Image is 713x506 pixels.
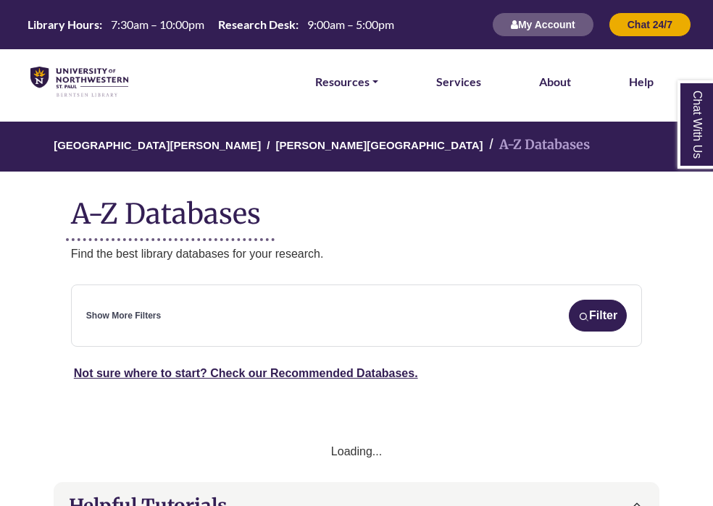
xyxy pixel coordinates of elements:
[22,17,400,33] a: Hours Today
[71,245,642,263] p: Find the best library databases for your research.
[492,18,594,30] a: My Account
[569,300,627,332] button: Filter
[307,17,394,31] span: 9:00am – 5:00pm
[212,17,299,32] th: Research Desk:
[609,18,691,30] a: Chat 24/7
[30,67,128,98] img: library_home
[629,72,654,91] a: Help
[483,135,590,156] li: A-Z Databases
[111,17,204,31] span: 7:30am – 10:00pm
[54,137,261,151] a: [GEOGRAPHIC_DATA][PERSON_NAME]
[492,12,594,37] button: My Account
[436,72,481,91] a: Services
[71,122,642,172] nav: breadcrumb
[71,186,642,230] h1: A-Z Databases
[71,442,642,461] div: Loading...
[22,17,400,30] table: Hours Today
[275,137,483,151] a: [PERSON_NAME][GEOGRAPHIC_DATA]
[539,72,571,91] a: About
[74,367,418,379] a: Not sure where to start? Check our Recommended Databases.
[609,12,691,37] button: Chat 24/7
[86,309,161,323] a: Show More Filters
[315,72,378,91] a: Resources
[22,17,103,32] th: Library Hours:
